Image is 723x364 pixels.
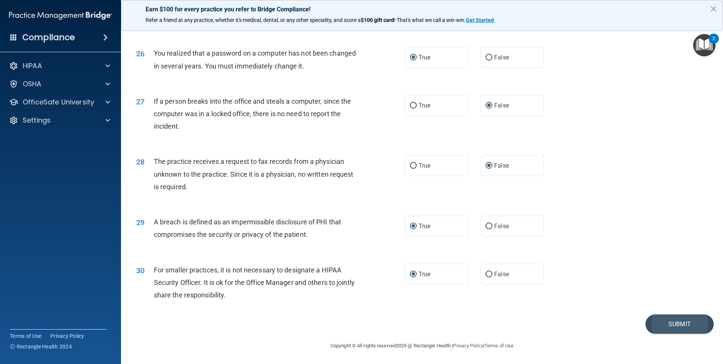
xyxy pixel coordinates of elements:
[419,54,430,61] span: True
[154,157,354,190] span: The practice receives a request to fax records from a physician unknown to the practice. Since it...
[494,162,509,169] span: False
[693,34,715,56] button: Open Resource Center, 2 new notifications
[23,61,42,70] p: HIPAA
[10,343,72,350] span: Ⓒ Rectangle Health 2024
[494,54,509,61] span: False
[410,103,417,109] input: True
[494,222,509,230] span: False
[23,98,94,107] p: OfficeSafe University
[394,17,466,23] span: ! That's what we call a win-win.
[136,157,144,166] span: 28
[154,49,356,70] span: You realized that a password on a computer has not been changed in several years. You must immedi...
[22,32,75,43] h4: Compliance
[50,332,84,340] a: Privacy Policy
[712,39,715,48] div: 2
[136,49,144,58] span: 26
[10,332,41,340] a: Terms of Use
[419,102,430,109] span: True
[284,334,560,358] div: Copyright © All rights reserved 2025 @ Rectangle Health | |
[494,271,509,278] span: False
[453,343,483,348] a: Privacy Policy
[154,218,341,238] span: A breach is defined as an impermissible disclosure of PHI that compromises the security or privac...
[136,266,144,275] span: 30
[486,272,492,277] input: False
[9,8,112,23] img: PMB logo
[710,3,717,15] button: Close
[486,163,492,169] input: False
[484,343,514,348] a: Terms of Use
[486,103,492,109] input: False
[486,224,492,229] input: False
[154,97,351,130] span: If a person breaks into the office and steals a computer, since the computer was in a locked offi...
[23,79,42,89] p: OSHA
[9,79,110,89] a: OSHA
[9,98,110,107] a: OfficeSafe University
[419,271,430,278] span: True
[466,17,495,23] a: Get Started
[410,224,417,229] input: True
[410,163,417,169] input: True
[9,116,110,125] a: Settings
[494,102,509,109] span: False
[419,222,430,230] span: True
[146,17,361,23] span: Refer a friend at any practice, whether it's medical, dental, or any other speciality, and score a
[154,266,355,299] span: For smaller practices, it is not necessary to designate a HIPAA Security Officer. It is ok for th...
[9,61,110,70] a: HIPAA
[486,55,492,61] input: False
[361,17,394,23] strong: $100 gift card
[645,314,714,334] button: Submit
[136,218,144,227] span: 29
[410,272,417,277] input: True
[419,162,430,169] span: True
[466,17,494,23] strong: Get Started
[146,6,698,13] p: Earn $100 for every practice you refer to Bridge Compliance!
[410,55,417,61] input: True
[23,116,51,125] p: Settings
[136,97,144,106] span: 27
